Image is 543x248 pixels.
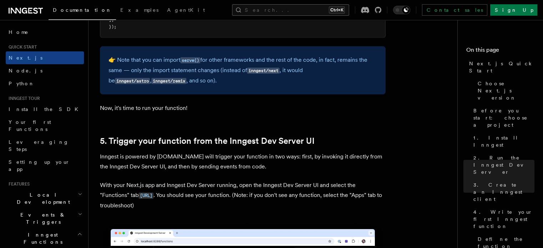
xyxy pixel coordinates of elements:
span: 1. Install Inngest [473,134,534,148]
span: AgentKit [167,7,205,13]
span: Examples [120,7,159,13]
span: Inngest tour [6,96,40,101]
span: Features [6,181,30,187]
a: Contact sales [422,4,487,16]
span: Documentation [53,7,112,13]
span: Install the SDK [9,106,82,112]
span: 4. Write your first Inngest function [473,208,534,230]
span: Before you start: choose a project [473,107,534,128]
button: Events & Triggers [6,208,84,228]
a: AgentKit [163,2,209,19]
a: 2. Run the Inngest Dev Server [471,151,534,178]
a: 3. Create an Inngest client [471,178,534,206]
p: 👉 Note that you can import for other frameworks and the rest of the code, in fact, remains the sa... [109,55,377,86]
a: Leveraging Steps [6,136,84,156]
a: 1. Install Inngest [471,131,534,151]
a: Your first Functions [6,116,84,136]
a: 5. Trigger your function from the Inngest Dev Server UI [100,136,315,146]
span: Next.js Quick Start [469,60,534,74]
button: Search...Ctrl+K [232,4,349,16]
span: Quick start [6,44,37,50]
h4: On this page [466,46,534,57]
span: Next.js [9,55,42,61]
a: Next.js Quick Start [466,57,534,77]
code: inngest/remix [151,78,186,84]
code: inngest/astro [115,78,150,84]
code: serve() [180,57,200,64]
span: Inngest Functions [6,231,77,246]
span: Your first Functions [9,119,51,132]
a: Choose Next.js version [475,77,534,104]
span: Home [9,29,29,36]
span: }); [109,24,116,29]
code: [URL] [139,193,154,199]
span: Leveraging Steps [9,139,69,152]
p: Inngest is powered by [DOMAIN_NAME] will trigger your function in two ways: first, by invoking it... [100,152,386,172]
a: Install the SDK [6,103,84,116]
span: 2. Run the Inngest Dev Server [473,154,534,176]
a: 4. Write your first Inngest function [471,206,534,233]
a: Examples [116,2,163,19]
a: Sign Up [490,4,537,16]
a: serve() [180,56,200,63]
kbd: Ctrl+K [329,6,345,14]
p: Now, it's time to run your function! [100,103,386,113]
a: Before you start: choose a project [471,104,534,131]
span: Choose Next.js version [478,80,534,101]
span: Python [9,81,35,86]
a: Documentation [49,2,116,20]
a: Next.js [6,51,84,64]
a: Python [6,77,84,90]
span: Node.js [9,68,42,74]
span: Events & Triggers [6,211,78,226]
a: Node.js [6,64,84,77]
code: inngest/next [247,68,280,74]
p: With your Next.js app and Inngest Dev Server running, open the Inngest Dev Server UI and select t... [100,180,386,211]
span: Setting up your app [9,159,70,172]
button: Local Development [6,188,84,208]
a: [URL] [139,192,154,198]
span: Local Development [6,191,78,206]
a: Home [6,26,84,39]
a: Setting up your app [6,156,84,176]
span: 3. Create an Inngest client [473,181,534,203]
button: Toggle dark mode [393,6,410,14]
